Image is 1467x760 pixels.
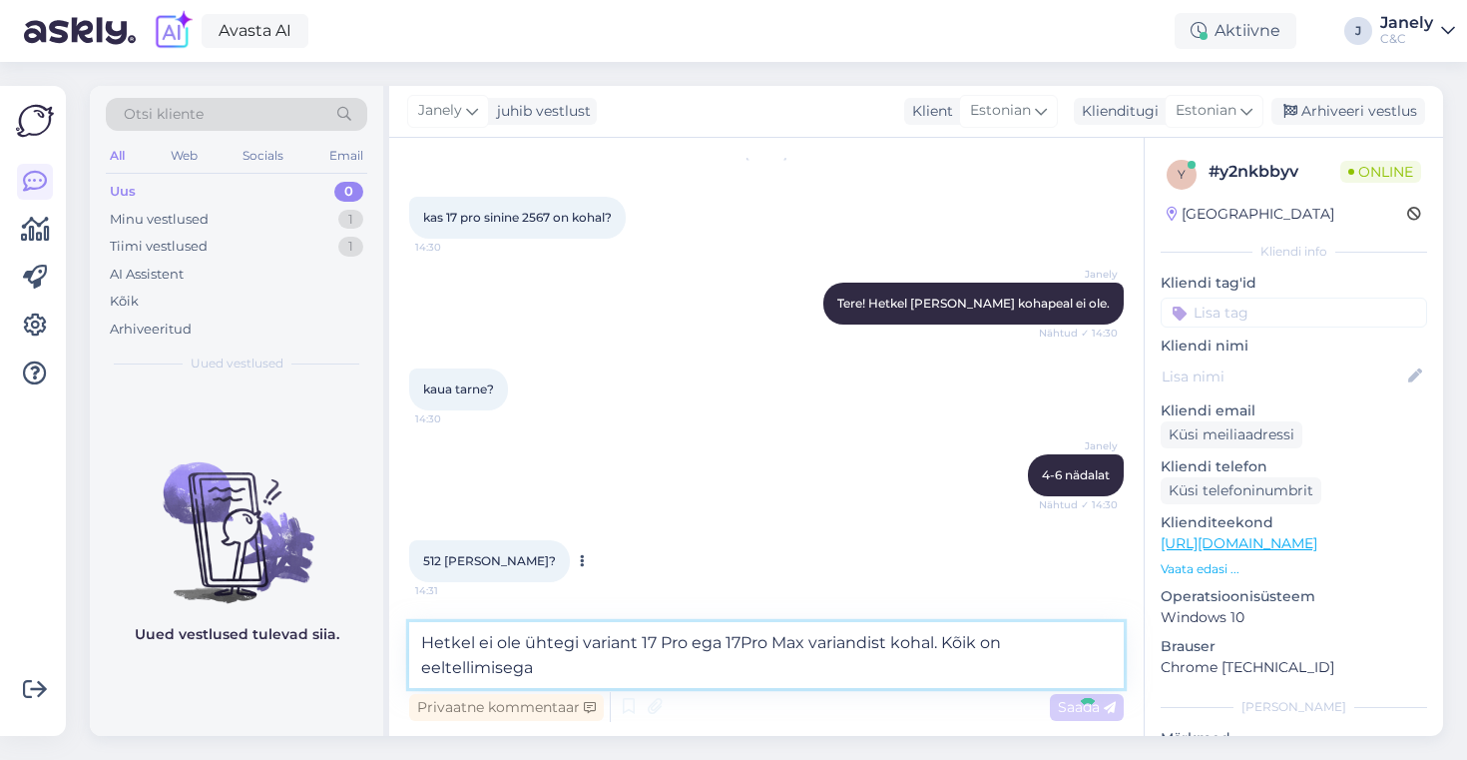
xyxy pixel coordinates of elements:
[904,101,953,122] div: Klient
[1161,421,1302,448] div: Küsi meiliaadressi
[1043,267,1118,282] span: Janely
[1162,366,1404,387] input: Lisa nimi
[1161,477,1321,504] div: Küsi telefoninumbrit
[1161,607,1427,628] p: Windows 10
[110,265,184,285] div: AI Assistent
[415,411,490,426] span: 14:30
[1209,160,1340,184] div: # y2nkbbyv
[418,100,462,122] span: Janely
[1380,15,1433,31] div: Janely
[415,240,490,255] span: 14:30
[1161,243,1427,261] div: Kliendi info
[338,237,363,257] div: 1
[423,553,556,568] span: 512 [PERSON_NAME]?
[325,143,367,169] div: Email
[1175,13,1296,49] div: Aktiivne
[1380,15,1455,47] a: JanelyC&C
[1161,298,1427,328] input: Lisa tag
[110,182,136,202] div: Uus
[167,143,202,169] div: Web
[202,14,308,48] a: Avasta AI
[1167,204,1334,225] div: [GEOGRAPHIC_DATA]
[1161,534,1317,552] a: [URL][DOMAIN_NAME]
[489,101,591,122] div: juhib vestlust
[1271,98,1425,125] div: Arhiveeri vestlus
[1344,17,1372,45] div: J
[1043,438,1118,453] span: Janely
[16,102,54,140] img: Askly Logo
[338,210,363,230] div: 1
[1161,560,1427,578] p: Vaata edasi ...
[1161,698,1427,716] div: [PERSON_NAME]
[1161,336,1427,357] p: Kliendi nimi
[1161,636,1427,657] p: Brauser
[191,355,283,373] span: Uued vestlused
[423,381,494,396] span: kaua tarne?
[334,182,363,202] div: 0
[1340,161,1421,183] span: Online
[110,320,192,340] div: Arhiveeritud
[1039,497,1118,512] span: Nähtud ✓ 14:30
[152,10,194,52] img: explore-ai
[1161,657,1427,678] p: Chrome [TECHNICAL_ID]
[110,292,139,312] div: Kõik
[1074,101,1159,122] div: Klienditugi
[1161,400,1427,421] p: Kliendi email
[1178,167,1186,182] span: y
[1161,456,1427,477] p: Kliendi telefon
[1176,100,1236,122] span: Estonian
[837,296,1110,311] span: Tere! Hetkel [PERSON_NAME] kohapeal ei ole.
[1161,728,1427,749] p: Märkmed
[110,210,209,230] div: Minu vestlused
[90,426,383,606] img: No chats
[135,624,339,645] p: Uued vestlused tulevad siia.
[110,237,208,257] div: Tiimi vestlused
[415,583,490,598] span: 14:31
[1161,586,1427,607] p: Operatsioonisüsteem
[423,210,612,225] span: kas 17 pro sinine 2567 on kohal?
[1161,512,1427,533] p: Klienditeekond
[106,143,129,169] div: All
[970,100,1031,122] span: Estonian
[1042,467,1110,482] span: 4-6 nädalat
[1380,31,1433,47] div: C&C
[1039,326,1118,341] span: Nähtud ✓ 14:30
[1161,273,1427,294] p: Kliendi tag'id
[124,104,204,125] span: Otsi kliente
[239,143,287,169] div: Socials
